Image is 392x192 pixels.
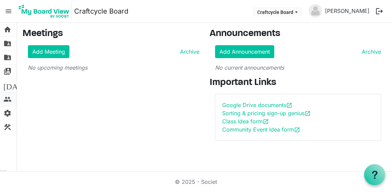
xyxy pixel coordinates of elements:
[3,23,12,36] span: home
[305,110,311,117] span: open_in_new
[3,120,12,134] span: construction
[3,65,12,78] span: switch_account
[3,106,12,120] span: settings
[2,5,15,18] span: menu
[222,102,292,108] a: Google Drive documentsopen_in_new
[253,7,302,17] button: Craftcycle Board dropdownbutton
[22,28,199,40] h3: Meetings
[177,48,199,56] a: Archive
[74,4,128,18] a: Craftcycle Board
[28,64,199,72] p: No upcoming meetings
[3,78,30,92] span: [DATE]
[322,4,372,18] a: [PERSON_NAME]
[286,102,292,108] span: open_in_new
[222,110,311,117] a: Sorting & pricing sign-up geniusopen_in_new
[17,3,71,20] img: My Board View Logo
[263,119,269,125] span: open_in_new
[222,126,300,133] a: Community Event Idea formopen_in_new
[372,4,387,18] button: logout
[294,127,300,133] span: open_in_new
[215,64,381,72] p: No current announcements
[309,4,322,18] img: no-profile-picture.svg
[215,45,274,58] a: Add Announcement
[3,37,12,50] span: folder_shared
[3,51,12,64] span: folder_shared
[210,77,387,89] h3: Important Links
[28,45,69,58] a: Add Meeting
[222,118,269,125] a: Class Idea formopen_in_new
[17,3,74,20] a: My Board View Logo
[175,178,217,185] a: © 2025 - Societ
[359,48,381,56] a: Archive
[210,28,387,40] h3: Announcements
[3,92,12,106] span: people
